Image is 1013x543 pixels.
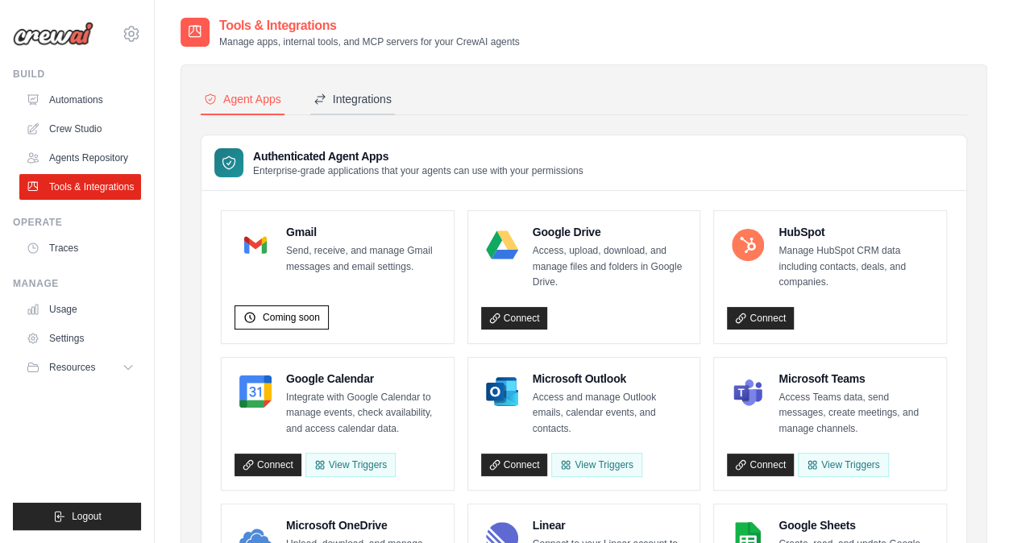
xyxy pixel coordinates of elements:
[239,375,272,408] img: Google Calendar Logo
[19,145,141,171] a: Agents Repository
[19,325,141,351] a: Settings
[204,91,281,107] div: Agent Apps
[551,453,641,477] : View Triggers
[486,375,518,408] img: Microsoft Outlook Logo
[310,85,395,115] button: Integrations
[533,224,687,240] h4: Google Drive
[19,87,141,113] a: Automations
[732,229,764,261] img: HubSpot Logo
[72,510,102,523] span: Logout
[486,229,518,261] img: Google Drive Logo
[13,22,93,46] img: Logo
[727,454,794,476] a: Connect
[313,91,392,107] div: Integrations
[19,354,141,380] button: Resources
[253,164,583,177] p: Enterprise-grade applications that your agents can use with your permissions
[13,503,141,530] button: Logout
[286,390,441,437] p: Integrate with Google Calendar to manage events, check availability, and access calendar data.
[239,229,272,261] img: Gmail Logo
[798,453,888,477] : View Triggers
[49,361,95,374] span: Resources
[533,390,687,437] p: Access and manage Outlook emails, calendar events, and contacts.
[19,296,141,322] a: Usage
[286,243,441,275] p: Send, receive, and manage Gmail messages and email settings.
[19,235,141,261] a: Traces
[778,243,933,291] p: Manage HubSpot CRM data including contacts, deals, and companies.
[533,517,687,533] h4: Linear
[219,16,520,35] h2: Tools & Integrations
[778,371,933,387] h4: Microsoft Teams
[778,517,933,533] h4: Google Sheets
[286,371,441,387] h4: Google Calendar
[481,454,548,476] a: Connect
[19,116,141,142] a: Crew Studio
[235,454,301,476] a: Connect
[778,224,933,240] h4: HubSpot
[286,224,441,240] h4: Gmail
[19,174,141,200] a: Tools & Integrations
[533,243,687,291] p: Access, upload, download, and manage files and folders in Google Drive.
[481,307,548,330] a: Connect
[13,216,141,229] div: Operate
[219,35,520,48] p: Manage apps, internal tools, and MCP servers for your CrewAI agents
[305,453,396,477] button: View Triggers
[533,371,687,387] h4: Microsoft Outlook
[286,517,441,533] h4: Microsoft OneDrive
[727,307,794,330] a: Connect
[732,375,764,408] img: Microsoft Teams Logo
[13,68,141,81] div: Build
[778,390,933,437] p: Access Teams data, send messages, create meetings, and manage channels.
[201,85,284,115] button: Agent Apps
[263,311,320,324] span: Coming soon
[13,277,141,290] div: Manage
[253,148,583,164] h3: Authenticated Agent Apps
